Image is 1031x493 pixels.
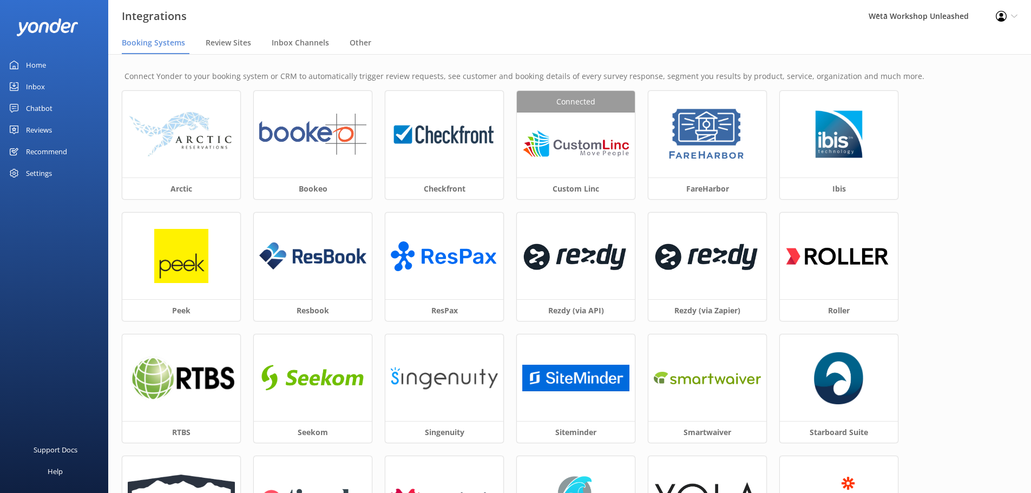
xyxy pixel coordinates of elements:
[254,421,372,443] h3: Seekom
[206,37,251,48] span: Review Sites
[780,421,898,443] h3: Starboard Suite
[522,365,629,391] img: 1710292409..png
[26,162,52,184] div: Settings
[391,366,498,391] img: singenuity_logo.png
[128,355,235,400] img: 1624324537..png
[26,141,67,162] div: Recommend
[780,299,898,321] h3: Roller
[391,114,498,155] img: 1624323426..png
[259,357,366,399] img: 1616638368..png
[814,351,864,405] img: 1756262149..png
[16,18,78,36] img: yonder-white-logo.png
[124,70,1015,82] p: Connect Yonder to your booking system or CRM to automatically trigger review requests, see custom...
[654,233,761,279] img: 1619647509..png
[254,299,372,321] h3: Resbook
[391,235,498,277] img: ResPax
[517,178,635,199] h3: Custom Linc
[385,421,503,443] h3: Singenuity
[259,114,366,155] img: 1624324865..png
[122,421,240,443] h3: RTBS
[812,107,866,161] img: 1629776749..png
[26,97,52,119] div: Chatbot
[26,54,46,76] div: Home
[522,124,629,166] img: 1624324618..png
[654,366,761,390] img: 1650579744..png
[259,242,366,269] img: resbook_logo.png
[48,461,63,482] div: Help
[648,178,766,199] h3: FareHarbor
[350,37,371,48] span: Other
[272,37,329,48] span: Inbox Channels
[385,299,503,321] h3: ResPax
[780,178,898,199] h3: Ibis
[385,178,503,199] h3: Checkfront
[128,111,235,157] img: arctic_logo.png
[785,233,892,279] img: 1616660206..png
[26,76,45,97] div: Inbox
[154,229,208,283] img: peek_logo.png
[122,37,185,48] span: Booking Systems
[34,439,77,461] div: Support Docs
[122,8,187,25] h3: Integrations
[254,178,372,199] h3: Bookeo
[648,299,766,321] h3: Rezdy (via Zapier)
[26,119,52,141] div: Reviews
[122,178,240,199] h3: Arctic
[517,91,635,113] div: Connected
[517,421,635,443] h3: Siteminder
[666,107,748,161] img: 1629843345..png
[522,233,629,279] img: 1624324453..png
[648,421,766,443] h3: Smartwaiver
[517,299,635,321] h3: Rezdy (via API)
[122,299,240,321] h3: Peek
